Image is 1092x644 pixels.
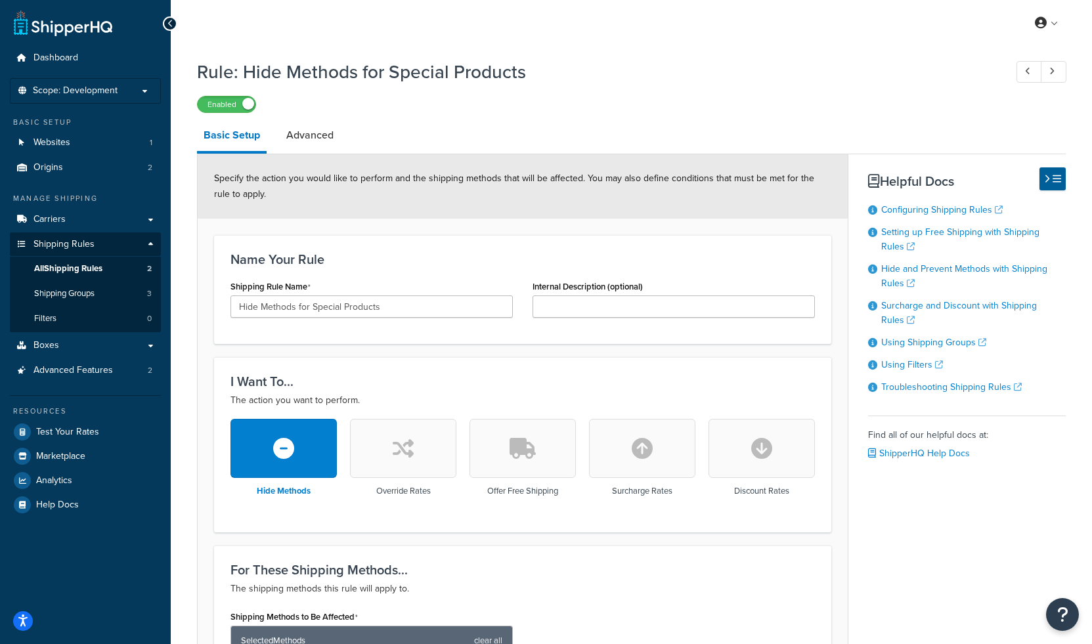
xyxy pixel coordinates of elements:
a: Origins2 [10,156,161,180]
span: 2 [148,365,152,376]
p: The action you want to perform. [230,393,815,408]
h3: Helpful Docs [868,174,1066,188]
span: Test Your Rates [36,427,99,438]
span: Scope: Development [33,85,118,97]
a: Marketplace [10,444,161,468]
h3: Name Your Rule [230,252,815,267]
a: Shipping Groups3 [10,282,161,306]
span: Boxes [33,340,59,351]
span: Specify the action you would like to perform and the shipping methods that will be affected. You ... [214,171,814,201]
a: Shipping Rules [10,232,161,257]
span: Websites [33,137,70,148]
a: Advanced Features2 [10,358,161,383]
span: Dashboard [33,53,78,64]
a: Using Shipping Groups [881,335,986,349]
label: Internal Description (optional) [533,282,643,291]
span: Advanced Features [33,365,113,376]
div: Find all of our helpful docs at: [868,416,1066,463]
span: 2 [147,263,152,274]
a: Surcharge and Discount with Shipping Rules [881,299,1037,327]
li: Filters [10,307,161,331]
button: Open Resource Center [1046,598,1079,631]
span: Filters [34,313,56,324]
label: Shipping Methods to Be Affected [230,612,358,622]
a: Dashboard [10,46,161,70]
span: Help Docs [36,500,79,511]
h3: Offer Free Shipping [487,486,558,496]
div: Resources [10,406,161,417]
a: AllShipping Rules2 [10,257,161,281]
span: Shipping Groups [34,288,95,299]
button: Hide Help Docs [1039,167,1066,190]
label: Enabled [198,97,255,112]
li: Advanced Features [10,358,161,383]
span: 0 [147,313,152,324]
span: Marketplace [36,451,85,462]
a: Using Filters [881,358,943,372]
a: Setting up Free Shipping with Shipping Rules [881,225,1039,253]
a: Test Your Rates [10,420,161,444]
a: Hide and Prevent Methods with Shipping Rules [881,262,1047,290]
h3: I Want To... [230,374,815,389]
a: Analytics [10,469,161,492]
span: Origins [33,162,63,173]
a: Help Docs [10,493,161,517]
a: Next Record [1041,61,1066,83]
span: Analytics [36,475,72,486]
span: Carriers [33,214,66,225]
div: Basic Setup [10,117,161,128]
span: Shipping Rules [33,239,95,250]
h3: Hide Methods [257,486,311,496]
span: All Shipping Rules [34,263,102,274]
a: Boxes [10,333,161,358]
li: Websites [10,131,161,155]
a: Configuring Shipping Rules [881,203,1003,217]
div: Manage Shipping [10,193,161,204]
h1: Rule: Hide Methods for Special Products [197,59,992,85]
a: Advanced [280,119,340,151]
a: Websites1 [10,131,161,155]
li: Shipping Rules [10,232,161,332]
span: 2 [148,162,152,173]
a: Previous Record [1016,61,1042,83]
a: Basic Setup [197,119,267,154]
h3: Override Rates [376,486,431,496]
a: ShipperHQ Help Docs [868,446,970,460]
span: 3 [147,288,152,299]
h3: For These Shipping Methods... [230,563,815,577]
label: Shipping Rule Name [230,282,311,292]
span: 1 [150,137,152,148]
a: Carriers [10,207,161,232]
li: Shipping Groups [10,282,161,306]
h3: Discount Rates [734,486,789,496]
h3: Surcharge Rates [612,486,672,496]
p: The shipping methods this rule will apply to. [230,581,815,597]
a: Troubleshooting Shipping Rules [881,380,1022,394]
li: Origins [10,156,161,180]
a: Filters0 [10,307,161,331]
